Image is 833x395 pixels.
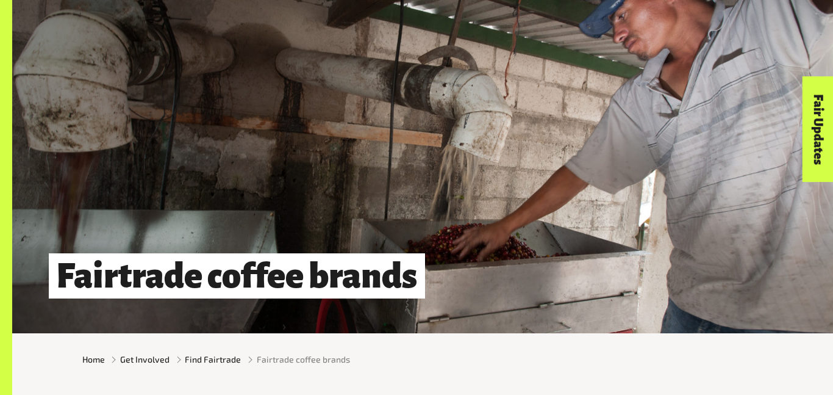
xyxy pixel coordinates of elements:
[49,253,425,299] h1: Fairtrade coffee brands
[120,353,170,366] a: Get Involved
[82,353,105,366] a: Home
[185,353,241,366] a: Find Fairtrade
[257,353,350,366] span: Fairtrade coffee brands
